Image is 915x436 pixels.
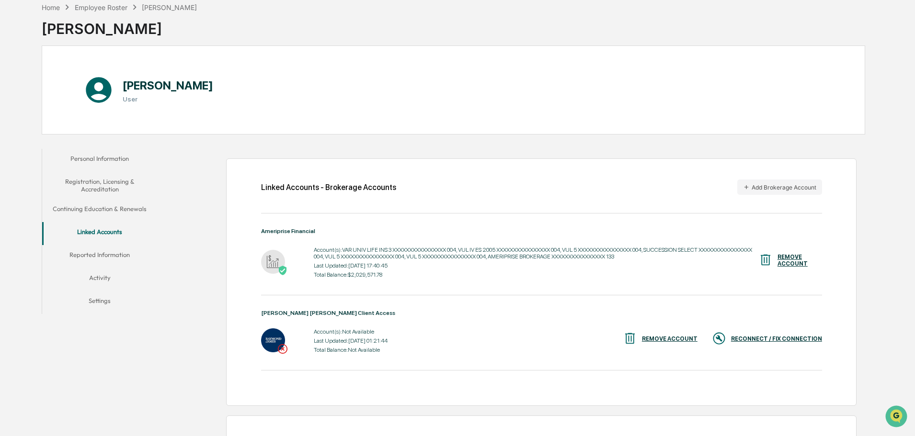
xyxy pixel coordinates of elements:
button: Continuing Education & Renewals [42,199,157,222]
button: Linked Accounts [42,222,157,245]
a: 🗄️Attestations [66,117,123,134]
img: RECONNECT / FIX CONNECTION [712,331,726,346]
span: Data Lookup [19,139,60,148]
img: REMOVE ACCOUNT [623,331,637,346]
div: Last Updated: [DATE] 01:21:44 [314,337,388,344]
button: Activity [42,268,157,291]
div: [PERSON_NAME] [42,12,197,37]
h3: User [123,95,213,103]
div: REMOVE ACCOUNT [642,335,698,342]
div: Account(s): Not Available [314,328,388,335]
a: 🖐️Preclearance [6,117,66,134]
div: Home [42,3,60,11]
h1: [PERSON_NAME] [123,78,213,92]
button: Settings [42,291,157,314]
button: Personal Information [42,149,157,172]
div: Ameriprise Financial [261,228,822,235]
a: Powered byPylon [68,162,116,169]
button: Reported Information [42,245,157,268]
img: Inactive [278,344,287,354]
div: 🖐️ [10,122,17,129]
div: Start new chat [33,73,157,83]
div: Employee Roster [75,3,127,11]
button: Start new chat [163,76,174,88]
iframe: Open customer support [884,404,910,430]
div: Last Updated: [DATE] 17:40:45 [314,262,758,269]
div: Total Balance: Not Available [314,347,388,353]
div: 🔎 [10,140,17,147]
img: REMOVE ACCOUNT [758,253,773,267]
span: Attestations [79,121,119,130]
button: Registration, Licensing & Accreditation [42,172,157,199]
p: How can we help? [10,20,174,35]
span: Preclearance [19,121,62,130]
a: 🔎Data Lookup [6,135,64,152]
div: Account(s): VAR UNIV LIFE INS 3 XXXXXXXXXXXXXXXX 004, VUL IV ES 2005 XXXXXXXXXXXXXXXX 004, VUL 5 ... [314,246,758,260]
img: Active [278,266,287,275]
img: Raymond James Client Access - Inactive [261,328,285,352]
span: Pylon [95,162,116,169]
div: We're available if you need us! [33,83,121,90]
div: [PERSON_NAME] [PERSON_NAME] Client Access [261,310,822,316]
div: RECONNECT / FIX CONNECTION [731,335,822,342]
img: Ameriprise Financial - Active [261,250,285,274]
button: Add Brokerage Account [737,179,822,195]
div: Total Balance: $2,029,571.78 [314,271,758,278]
img: 1746055101610-c473b297-6a78-478c-a979-82029cc54cd1 [10,73,27,90]
div: REMOVE ACCOUNT [778,254,808,267]
div: secondary tabs example [42,149,157,314]
div: [PERSON_NAME] [142,3,197,11]
div: 🗄️ [69,122,77,129]
div: Linked Accounts - Brokerage Accounts [261,183,396,192]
